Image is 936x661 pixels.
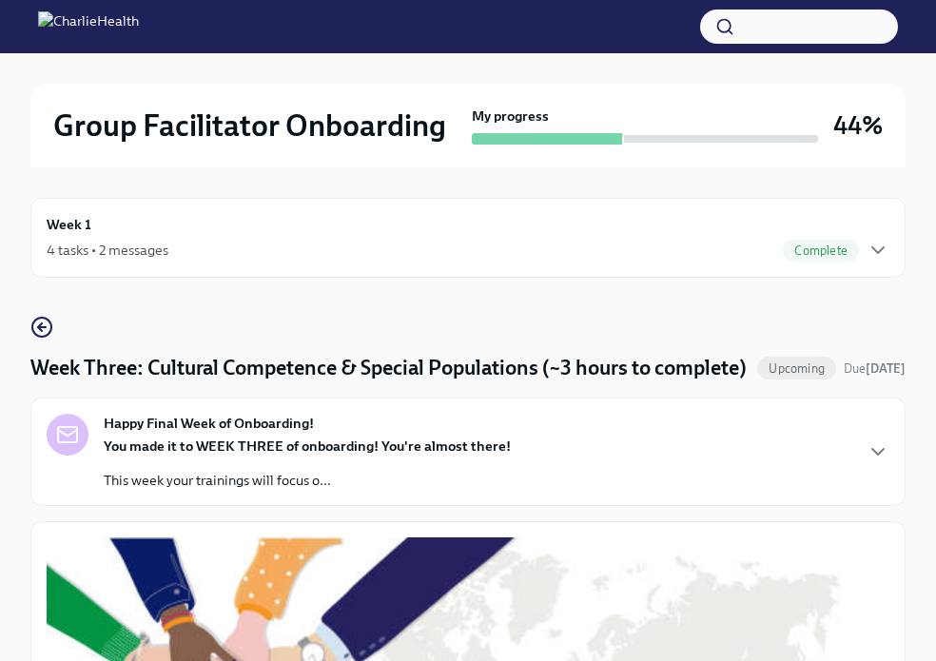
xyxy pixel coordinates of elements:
[783,243,859,258] span: Complete
[844,361,906,376] span: Due
[104,437,511,455] strong: You made it to WEEK THREE of onboarding! You're almost there!
[472,107,549,126] strong: My progress
[47,241,168,260] div: 4 tasks • 2 messages
[30,354,747,382] h4: Week Three: Cultural Competence & Special Populations (~3 hours to complete)
[844,360,906,378] span: September 8th, 2025 10:00
[866,361,906,376] strong: [DATE]
[104,471,511,490] p: This week your trainings will focus o...
[757,361,836,376] span: Upcoming
[104,414,314,433] strong: Happy Final Week of Onboarding!
[53,107,446,145] h2: Group Facilitator Onboarding
[38,11,139,42] img: CharlieHealth
[833,108,883,143] h3: 44%
[47,214,91,235] h6: Week 1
